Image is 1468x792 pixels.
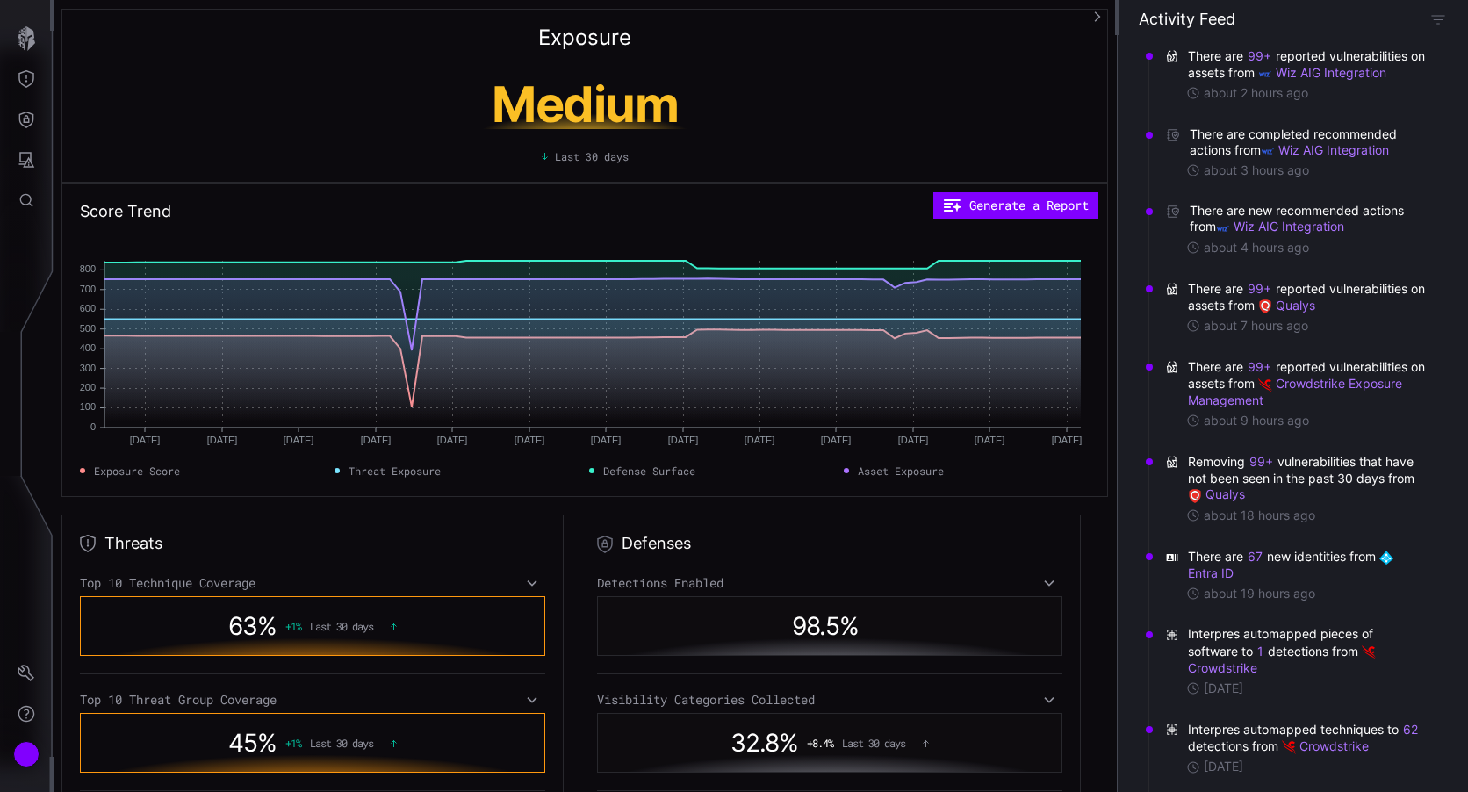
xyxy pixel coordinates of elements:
text: 800 [80,263,96,274]
img: Wiz [1258,67,1272,81]
span: Asset Exposure [858,463,944,479]
span: Threat Exposure [349,463,441,479]
text: 100 [80,401,96,412]
div: Top 10 Threat Group Coverage [80,692,545,708]
span: + 1 % [285,620,301,632]
text: 700 [80,284,96,294]
text: [DATE] [130,435,161,445]
div: Top 10 Technique Coverage [80,575,545,591]
text: [DATE] [821,435,852,445]
span: 45 % [228,728,277,758]
div: Detections Enabled [597,575,1062,591]
button: 62 [1402,721,1419,738]
span: There are reported vulnerabilities on assets from [1188,358,1429,408]
time: about 19 hours ago [1204,586,1315,601]
span: Removing vulnerabilities that have not been seen in the past 30 days from [1188,453,1429,503]
span: Defense Surface [603,463,695,479]
a: Wiz AIG Integration [1258,65,1386,80]
time: [DATE] [1204,680,1243,696]
time: about 18 hours ago [1204,508,1315,523]
text: [DATE] [361,435,392,445]
span: 63 % [228,611,277,641]
h1: Medium [420,80,750,129]
span: Last 30 days [310,620,373,632]
text: [DATE] [668,435,699,445]
button: 99+ [1249,453,1274,471]
span: Interpres automapped pieces of software to detections from [1188,626,1429,676]
time: about 4 hours ago [1204,240,1309,256]
img: CrowdStrike Falcon [1362,645,1376,659]
a: Crowdstrike [1282,738,1369,753]
text: [DATE] [975,435,1005,445]
a: Wiz AIG Integration [1261,142,1389,157]
a: Crowdstrike Exposure Management [1188,376,1406,407]
text: [DATE] [898,435,929,445]
span: There are reported vulnerabilities on assets from [1188,280,1429,313]
button: 99+ [1247,280,1272,298]
a: Crowdstrike [1188,644,1379,675]
text: [DATE] [284,435,314,445]
button: 99+ [1247,358,1272,376]
img: Qualys VMDR [1188,489,1202,503]
span: + 1 % [285,737,301,749]
span: There are completed recommended actions from [1190,126,1429,158]
text: [DATE] [591,435,622,445]
span: There are new recommended actions from [1190,203,1429,234]
text: [DATE] [207,435,238,445]
h2: Exposure [538,27,631,48]
text: [DATE] [745,435,775,445]
span: 32.8 % [730,728,798,758]
span: Last 30 days [842,737,905,749]
span: 98.5 % [792,611,859,641]
text: [DATE] [1052,435,1083,445]
time: about 7 hours ago [1204,318,1308,334]
span: There are new identities from [1188,548,1429,581]
span: Last 30 days [555,148,629,164]
img: Azure AD [1379,551,1393,565]
time: about 3 hours ago [1204,162,1309,178]
text: 500 [80,323,96,334]
img: Crowdstrike Falcon Spotlight Devices [1258,378,1272,392]
time: about 2 hours ago [1204,85,1308,101]
button: 67 [1247,548,1263,565]
text: [DATE] [437,435,468,445]
text: [DATE] [515,435,545,445]
span: Exposure Score [94,463,180,479]
h2: Score Trend [80,201,171,222]
time: [DATE] [1204,759,1243,774]
h2: Threats [104,533,162,554]
img: Wiz [1216,221,1230,235]
span: + 8.4 % [807,737,833,749]
time: about 9 hours ago [1204,413,1309,428]
h4: Activity Feed [1139,9,1235,29]
span: Last 30 days [310,737,373,749]
span: Interpres automapped techniques to detections from [1188,721,1429,754]
img: CrowdStrike Falcon [1282,740,1296,754]
img: Wiz [1261,144,1275,158]
a: Entra ID [1188,549,1397,580]
text: 400 [80,342,96,353]
img: Qualys VMDR [1258,299,1272,313]
span: There are reported vulnerabilities on assets from [1188,47,1429,81]
div: Visibility Categories Collected [597,692,1062,708]
h2: Defenses [622,533,691,554]
button: Generate a Report [933,192,1098,219]
text: 300 [80,363,96,373]
text: 600 [80,303,96,313]
a: Qualys [1258,298,1315,313]
text: 0 [90,421,96,432]
a: Qualys [1188,486,1245,501]
a: Wiz AIG Integration [1216,219,1344,234]
button: 99+ [1247,47,1272,65]
text: 200 [80,382,96,392]
button: 1 [1256,643,1264,660]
